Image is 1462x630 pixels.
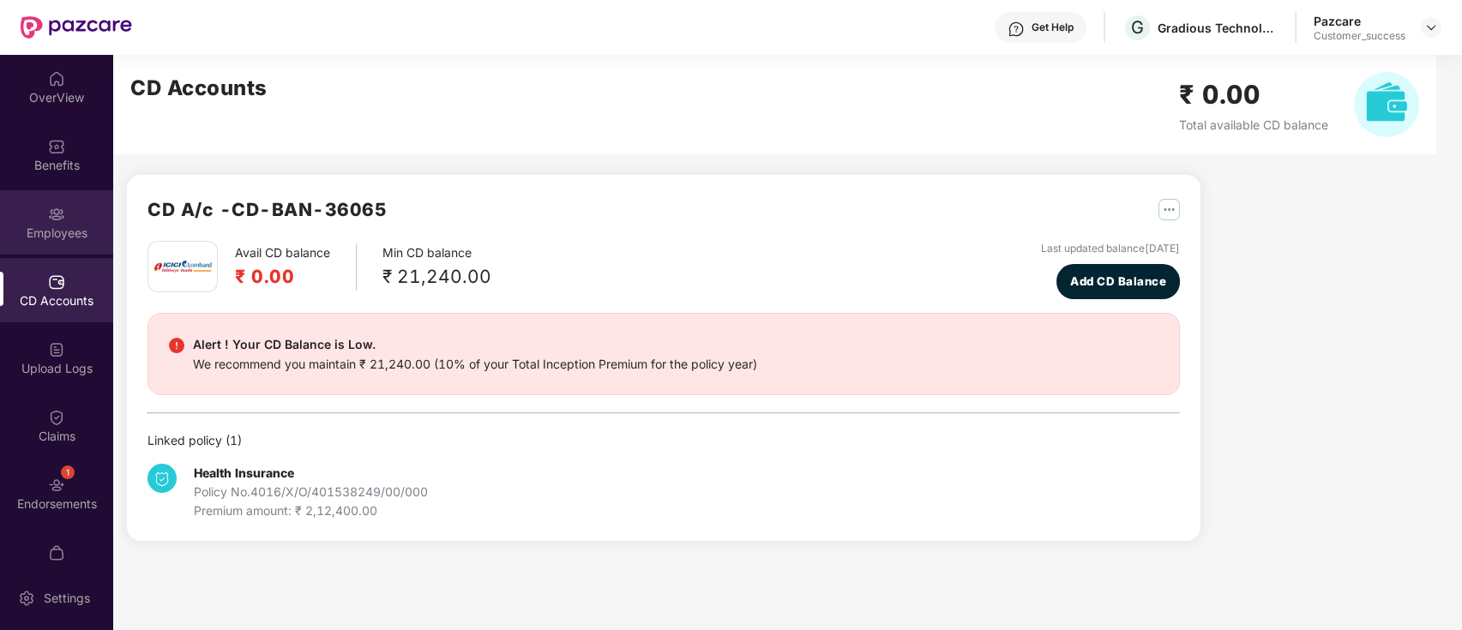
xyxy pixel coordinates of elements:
img: icici.png [150,255,215,278]
img: svg+xml;base64,PHN2ZyBpZD0iSG9tZSIgeG1sbnM9Imh0dHA6Ly93d3cudzMub3JnLzIwMDAvc3ZnIiB3aWR0aD0iMjAiIG... [48,70,65,87]
h2: ₹ 0.00 [1179,75,1328,115]
button: Add CD Balance [1056,264,1179,300]
div: Min CD balance [382,243,491,291]
div: ₹ 21,240.00 [382,262,491,291]
img: svg+xml;base64,PHN2ZyB4bWxucz0iaHR0cDovL3d3dy53My5vcmcvMjAwMC9zdmciIHdpZHRoPSIzNCIgaGVpZ2h0PSIzNC... [147,464,177,493]
div: Customer_success [1314,29,1405,43]
div: 1 [61,465,75,479]
div: Settings [39,590,95,607]
img: svg+xml;base64,PHN2ZyBpZD0iRHJvcGRvd24tMzJ4MzIiIHhtbG5zPSJodHRwOi8vd3d3LnczLm9yZy8yMDAwL3N2ZyIgd2... [1424,21,1438,34]
img: svg+xml;base64,PHN2ZyBpZD0iTXlfT3JkZXJzIiBkYXRhLW5hbWU9Ik15IE9yZGVycyIgeG1sbnM9Imh0dHA6Ly93d3cudz... [48,544,65,561]
img: svg+xml;base64,PHN2ZyBpZD0iU2V0dGluZy0yMHgyMCIgeG1sbnM9Imh0dHA6Ly93d3cudzMub3JnLzIwMDAvc3ZnIiB3aW... [18,590,35,607]
b: Health Insurance [194,465,294,480]
div: Pazcare [1314,13,1405,29]
div: Alert ! Your CD Balance is Low. [193,334,757,355]
div: Get Help [1032,21,1074,34]
div: Last updated balance [DATE] [1041,241,1180,257]
img: svg+xml;base64,PHN2ZyBpZD0iRW5kb3JzZW1lbnRzIiB4bWxucz0iaHR0cDovL3d3dy53My5vcmcvMjAwMC9zdmciIHdpZH... [48,477,65,494]
span: G [1131,17,1144,38]
img: svg+xml;base64,PHN2ZyB4bWxucz0iaHR0cDovL3d3dy53My5vcmcvMjAwMC9zdmciIHdpZHRoPSIyNSIgaGVpZ2h0PSIyNS... [1158,199,1180,220]
div: Policy No. 4016/X/O/401538249/00/000 [194,483,428,501]
div: Linked policy ( 1 ) [147,431,1180,450]
h2: ₹ 0.00 [235,262,330,291]
img: svg+xml;base64,PHN2ZyBpZD0iRGFuZ2VyX2FsZXJ0IiBkYXRhLW5hbWU9IkRhbmdlciBhbGVydCIgeG1sbnM9Imh0dHA6Ly... [169,338,184,353]
img: svg+xml;base64,PHN2ZyB4bWxucz0iaHR0cDovL3d3dy53My5vcmcvMjAwMC9zdmciIHhtbG5zOnhsaW5rPSJodHRwOi8vd3... [1354,72,1419,137]
img: svg+xml;base64,PHN2ZyBpZD0iVXBsb2FkX0xvZ3MiIGRhdGEtbmFtZT0iVXBsb2FkIExvZ3MiIHhtbG5zPSJodHRwOi8vd3... [48,341,65,358]
div: Avail CD balance [235,243,357,291]
span: Add CD Balance [1070,273,1166,291]
img: svg+xml;base64,PHN2ZyBpZD0iQ0RfQWNjb3VudHMiIGRhdGEtbmFtZT0iQ0QgQWNjb3VudHMiIHhtbG5zPSJodHRwOi8vd3... [48,273,65,291]
img: svg+xml;base64,PHN2ZyBpZD0iQmVuZWZpdHMiIHhtbG5zPSJodHRwOi8vd3d3LnczLm9yZy8yMDAwL3N2ZyIgd2lkdGg9Ij... [48,138,65,155]
h2: CD A/c - CD-BAN-36065 [147,195,387,224]
img: svg+xml;base64,PHN2ZyBpZD0iSGVscC0zMngzMiIgeG1sbnM9Imh0dHA6Ly93d3cudzMub3JnLzIwMDAvc3ZnIiB3aWR0aD... [1008,21,1025,38]
span: Total available CD balance [1179,117,1328,132]
img: svg+xml;base64,PHN2ZyBpZD0iRW1wbG95ZWVzIiB4bWxucz0iaHR0cDovL3d3dy53My5vcmcvMjAwMC9zdmciIHdpZHRoPS... [48,206,65,223]
div: Premium amount: ₹ 2,12,400.00 [194,501,428,520]
h2: CD Accounts [130,72,268,105]
img: New Pazcare Logo [21,16,132,39]
img: svg+xml;base64,PHN2ZyBpZD0iQ2xhaW0iIHhtbG5zPSJodHRwOi8vd3d3LnczLm9yZy8yMDAwL3N2ZyIgd2lkdGg9IjIwIi... [48,409,65,426]
div: Gradious Technologies Private Limited [1158,20,1278,36]
div: We recommend you maintain ₹ 21,240.00 (10% of your Total Inception Premium for the policy year) [193,355,757,374]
